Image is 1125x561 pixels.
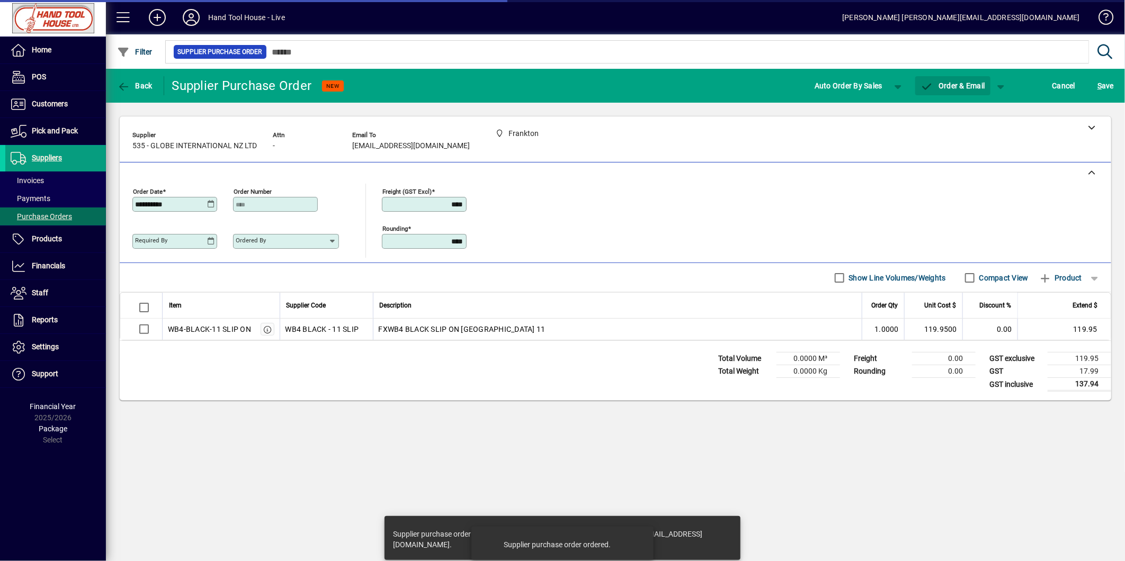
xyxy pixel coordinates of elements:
span: Supplier Code [287,300,326,311]
button: Cancel [1050,76,1078,95]
a: Products [5,226,106,252]
a: Reports [5,307,106,333]
td: 0.0000 Kg [776,365,840,378]
td: 0.0000 M³ [776,352,840,365]
mat-label: Freight (GST excl) [382,188,432,195]
span: Suppliers [32,153,62,162]
button: Add [140,8,174,27]
span: Purchase Orders [11,212,72,221]
span: FXWB4 BLACK SLIP ON [GEOGRAPHIC_DATA] 11 [379,324,546,334]
button: Auto Order By Sales [809,76,888,95]
span: Description [380,300,412,311]
span: Reports [32,315,58,324]
span: Support [32,369,58,378]
td: 119.95 [1017,319,1111,340]
td: GST [984,365,1048,378]
span: Back [117,82,153,90]
div: WB4-BLACK-11 SLIP ON [168,324,251,334]
td: 17.99 [1048,365,1111,378]
td: Rounding [849,365,912,378]
span: Staff [32,288,48,297]
a: Customers [5,91,106,117]
td: 0.00 [912,352,976,365]
button: Product [1034,268,1087,287]
span: POS [32,73,46,81]
div: Supplier purchase order #61622 posted. Supplier purchase order emailed to [EMAIL_ADDRESS][DOMAIN_... [393,529,721,550]
span: Item [169,300,182,311]
td: 137.94 [1048,378,1111,391]
button: Order & Email [915,76,990,95]
button: Back [114,76,155,95]
div: Hand Tool House - Live [208,9,285,26]
mat-label: Required by [135,237,167,244]
span: S [1097,82,1102,90]
td: GST inclusive [984,378,1048,391]
div: Supplier purchase order ordered. [504,539,611,550]
span: Settings [32,342,59,351]
span: Pick and Pack [32,126,78,135]
td: 1.0000 [862,319,904,340]
td: Total Weight [713,365,776,378]
div: [PERSON_NAME] [PERSON_NAME][EMAIL_ADDRESS][DOMAIN_NAME] [842,9,1080,26]
td: 0.00 [912,365,976,378]
span: 535 - GLOBE INTERNATIONAL NZ LTD [132,142,257,150]
label: Compact View [977,273,1029,283]
span: Auto Order By Sales [815,77,882,94]
span: NEW [326,83,340,89]
a: POS [5,64,106,91]
mat-label: Ordered by [236,237,266,244]
span: Discount % [979,300,1011,311]
a: Purchase Orders [5,207,106,225]
a: Knowledge Base [1091,2,1112,37]
span: - [273,142,275,150]
span: Order Qty [871,300,898,311]
mat-label: Rounding [382,225,408,232]
span: Home [32,46,51,54]
a: Financials [5,253,106,279]
span: Financials [32,261,65,270]
button: Filter [114,42,155,61]
a: Staff [5,280,106,306]
td: GST exclusive [984,352,1048,365]
div: Supplier Purchase Order [172,77,312,94]
mat-label: Order date [133,188,163,195]
span: Products [32,234,62,243]
td: 119.95 [1048,352,1111,365]
span: Cancel [1052,77,1076,94]
span: Filter [117,48,153,56]
span: ave [1097,77,1114,94]
span: Customers [32,99,68,108]
td: Total Volume [713,352,776,365]
span: Invoices [11,176,44,185]
span: Financial Year [30,402,76,411]
a: Invoices [5,171,106,189]
span: Payments [11,194,50,203]
button: Profile [174,8,208,27]
span: Order & Email [921,82,985,90]
button: Save [1095,76,1117,95]
span: Unit Cost $ [924,300,956,311]
td: WB4 BLACK - 11 SLIP [280,319,373,340]
td: Freight [849,352,912,365]
span: Extend $ [1073,300,1097,311]
span: Product [1039,269,1082,286]
td: 0.00 [962,319,1017,340]
a: Support [5,361,106,387]
span: Package [39,424,67,433]
app-page-header-button: Back [106,76,164,95]
mat-label: Order number [234,188,272,195]
td: 119.9500 [904,319,962,340]
a: Pick and Pack [5,118,106,144]
span: [EMAIL_ADDRESS][DOMAIN_NAME] [352,142,470,150]
a: Home [5,37,106,64]
a: Payments [5,189,106,207]
span: Supplier Purchase Order [178,47,262,57]
label: Show Line Volumes/Weights [847,273,946,283]
a: Settings [5,334,106,360]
